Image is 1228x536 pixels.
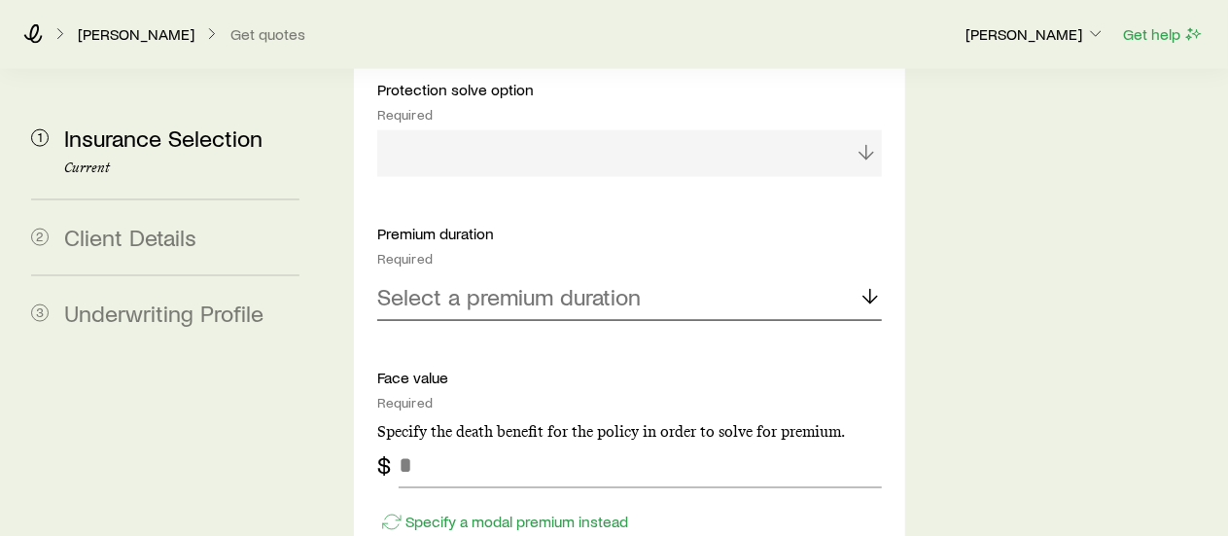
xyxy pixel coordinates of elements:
[64,161,299,176] p: Current
[31,229,49,246] span: 2
[965,23,1106,47] button: [PERSON_NAME]
[377,512,629,534] button: Specify a modal premium instead
[64,124,263,152] span: Insurance Selection
[229,25,306,44] button: Get quotes
[377,107,882,123] div: Required
[377,451,391,479] div: $
[31,129,49,147] span: 1
[377,224,882,243] p: Premium duration
[64,299,263,327] span: Underwriting Profile
[64,223,196,251] span: Client Details
[965,24,1105,44] p: [PERSON_NAME]
[377,80,882,99] p: Protection solve option
[1122,23,1205,46] button: Get help
[31,304,49,322] span: 3
[377,283,641,310] p: Select a premium duration
[377,422,882,442] p: Specify the death benefit for the policy in order to solve for premium.
[405,513,628,532] p: Specify a modal premium instead
[377,368,882,387] p: Face value
[377,251,882,267] div: Required
[377,395,882,411] div: Required
[78,24,194,44] p: [PERSON_NAME]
